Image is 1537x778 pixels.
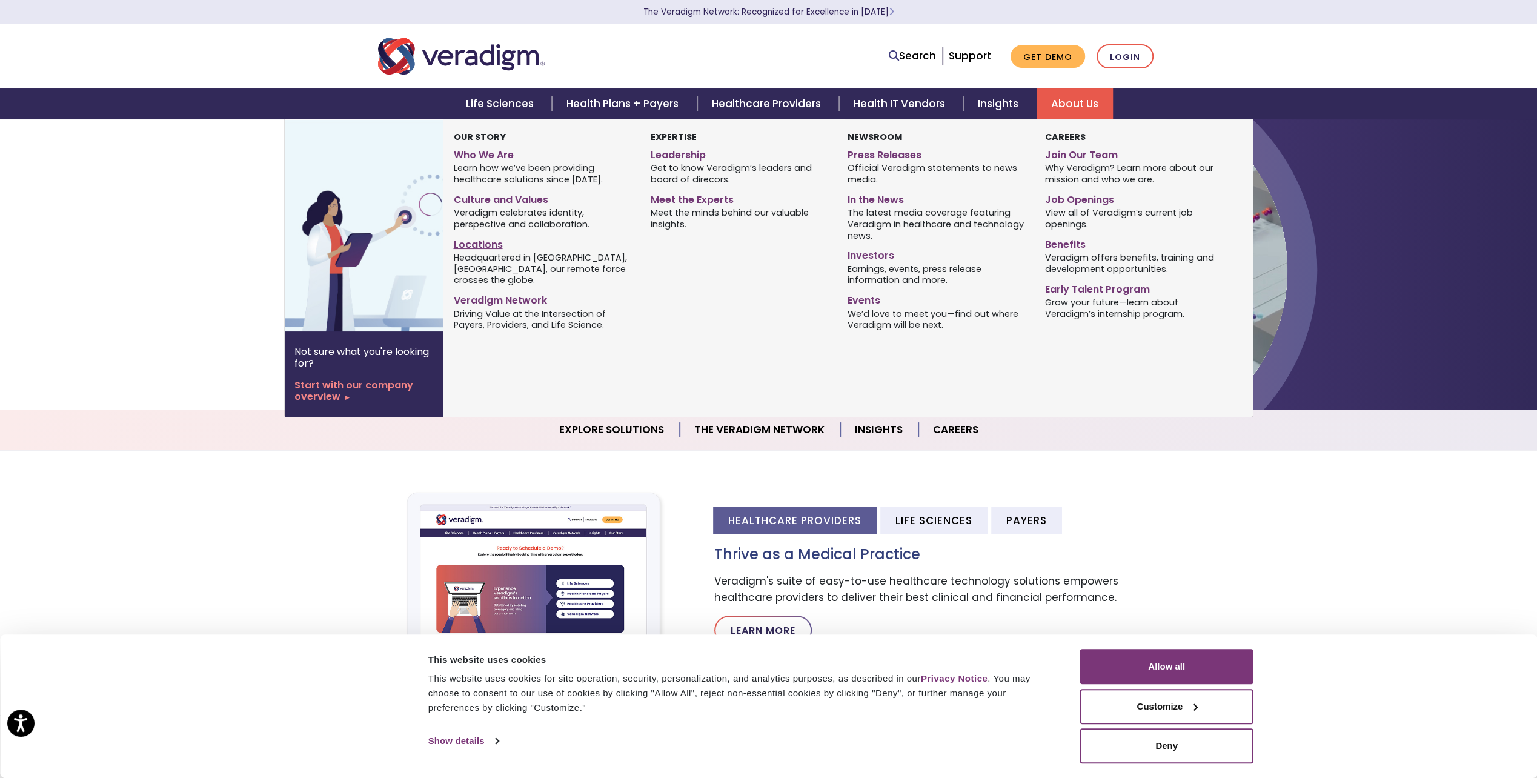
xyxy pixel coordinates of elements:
span: Meet the minds behind our valuable insights. [651,207,829,230]
a: Privacy Notice [921,673,988,683]
p: Veradigm's suite of easy-to-use healthcare technology solutions empowers healthcare providers to ... [714,573,1160,606]
div: This website uses cookies for site operation, security, personalization, and analytics purposes, ... [428,671,1053,715]
strong: Expertise [651,131,697,143]
a: Explore Solutions [545,414,680,445]
h3: Thrive as a Medical Practice [714,546,1160,564]
a: Early Talent Program [1045,279,1224,296]
a: Benefits [1045,234,1224,251]
span: Earnings, events, press release information and more. [848,262,1026,286]
a: Learn More [714,616,812,645]
a: The Veradigm Network [680,414,840,445]
button: Deny [1080,728,1253,763]
a: Culture and Values [453,189,632,207]
a: Insights [840,414,918,445]
span: We’d love to meet you—find out where Veradigm will be next. [848,307,1026,331]
a: The Veradigm Network: Recognized for Excellence in [DATE]Learn More [643,6,894,18]
span: Grow your future—learn about Veradigm’s internship program. [1045,296,1224,319]
p: Not sure what you're looking for? [294,346,433,369]
strong: Newsroom [848,131,902,143]
img: Veradigm logo [378,36,545,76]
span: Why Veradigm? Learn more about our mission and who we are. [1045,162,1224,185]
li: Life Sciences [880,507,988,534]
a: Start with our company overview [294,379,433,402]
a: Support [949,48,991,63]
a: Leadership [651,144,829,162]
a: Veradigm Network [453,290,632,307]
a: About Us [1037,88,1113,119]
div: This website uses cookies [428,653,1053,667]
span: Learn More [889,6,894,18]
span: Driving Value at the Intersection of Payers, Providers, and Life Science. [453,307,632,331]
a: Locations [453,234,632,251]
span: Get to know Veradigm’s leaders and board of direcors. [651,162,829,185]
a: Job Openings [1045,189,1224,207]
img: Vector image of Veradigm’s Story [285,119,480,331]
li: Healthcare Providers [713,507,877,534]
a: Press Releases [848,144,1026,162]
a: Investors [848,245,1026,262]
span: Veradigm celebrates identity, perspective and collaboration. [453,207,632,230]
span: Veradigm offers benefits, training and development opportunities. [1045,251,1224,274]
button: Customize [1080,689,1253,724]
a: Insights [963,88,1037,119]
span: The latest media coverage featuring Veradigm in healthcare and technology news. [848,207,1026,242]
strong: Careers [1045,131,1086,143]
a: Get Demo [1011,45,1085,68]
a: Life Sciences [451,88,552,119]
a: Healthcare Providers [697,88,839,119]
span: Official Veradigm statements to news media. [848,162,1026,185]
a: Search [889,48,936,64]
li: Payers [991,507,1062,534]
iframe: Drift Chat Widget [1304,691,1522,763]
a: Join Our Team [1045,144,1224,162]
a: Meet the Experts [651,189,829,207]
span: Learn how we’ve been providing healthcare solutions since [DATE]. [453,162,632,185]
strong: Our Story [453,131,505,143]
a: Events [848,290,1026,307]
a: Health IT Vendors [839,88,963,119]
a: Login [1097,44,1154,69]
button: Allow all [1080,649,1253,684]
a: Who We Are [453,144,632,162]
a: Show details [428,732,499,750]
a: Health Plans + Payers [552,88,697,119]
a: Careers [918,414,993,445]
span: View all of Veradigm’s current job openings. [1045,207,1224,230]
a: In the News [848,189,1026,207]
span: Headquartered in [GEOGRAPHIC_DATA], [GEOGRAPHIC_DATA], our remote force crosses the globe. [453,251,632,286]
